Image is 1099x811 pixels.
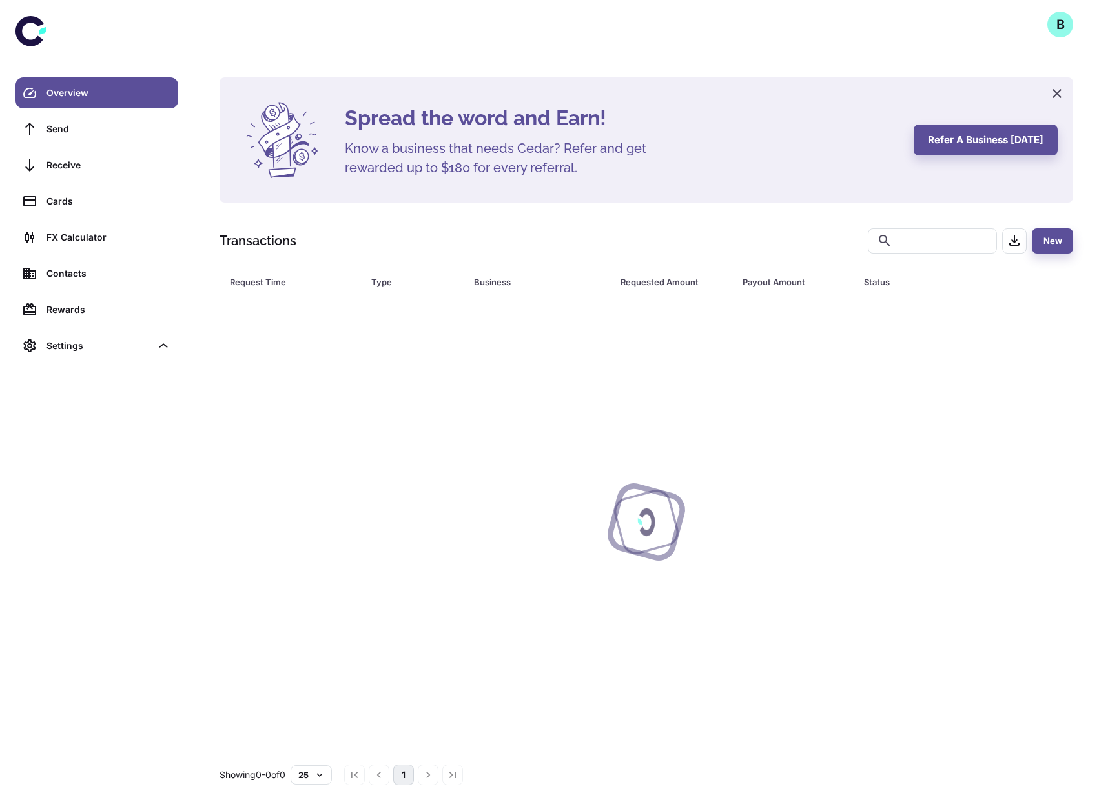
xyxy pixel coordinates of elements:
[393,765,414,785] button: page 1
[15,77,178,108] a: Overview
[864,273,1020,291] span: Status
[15,186,178,217] a: Cards
[46,303,170,317] div: Rewards
[46,86,170,100] div: Overview
[914,125,1058,155] button: Refer a business [DATE]
[46,230,170,245] div: FX Calculator
[1047,12,1073,37] button: B
[1032,228,1073,254] button: New
[46,194,170,208] div: Cards
[15,294,178,325] a: Rewards
[220,231,296,250] h1: Transactions
[15,114,178,145] a: Send
[621,273,710,291] div: Requested Amount
[743,273,849,291] span: Payout Amount
[46,339,151,353] div: Settings
[46,122,170,136] div: Send
[220,768,285,782] p: Showing 0-0 of 0
[621,273,727,291] span: Requested Amount
[371,273,458,291] span: Type
[15,330,178,361] div: Settings
[864,273,1003,291] div: Status
[15,222,178,253] a: FX Calculator
[15,150,178,181] a: Receive
[46,266,170,281] div: Contacts
[46,158,170,172] div: Receive
[345,139,668,177] h5: Know a business that needs Cedar? Refer and get rewarded up to $180 for every referral.
[230,273,339,291] div: Request Time
[291,765,332,785] button: 25
[743,273,832,291] div: Payout Amount
[15,258,178,289] a: Contacts
[345,103,898,134] h4: Spread the word and Earn!
[230,273,356,291] span: Request Time
[371,273,442,291] div: Type
[342,765,465,785] nav: pagination navigation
